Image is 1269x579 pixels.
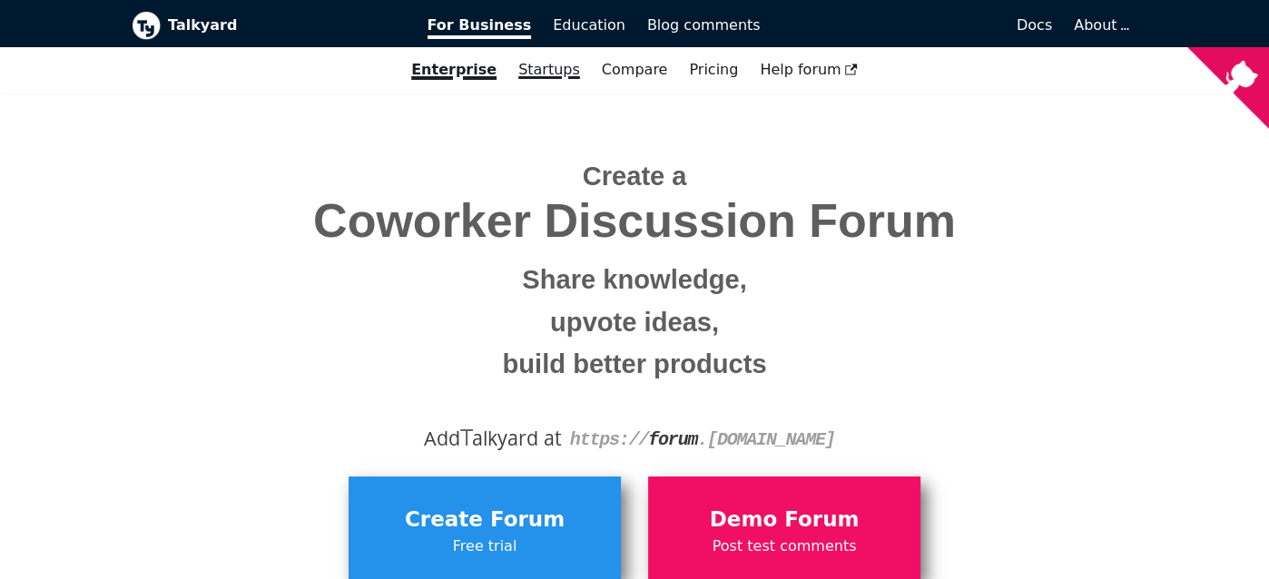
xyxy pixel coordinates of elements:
[145,301,1124,344] small: upvote ideas,
[417,10,543,41] a: For Business
[132,11,161,40] img: Talkyard logo
[602,61,668,78] a: Compare
[132,11,402,40] a: Talkyard logoTalkyard
[460,420,473,453] span: T
[583,162,687,191] span: Create a
[657,503,911,537] span: Demo Forum
[678,54,749,85] a: Pricing
[636,10,772,41] a: Blog comments
[145,195,1124,247] span: Coworker Discussion Forum
[749,54,869,85] a: Help forum
[1074,16,1126,34] a: About
[358,503,612,537] span: Create Forum
[760,61,858,78] span: Help forum
[648,476,920,578] a: Demo ForumPost test comments
[657,535,911,558] span: Post test comments
[145,343,1124,386] small: build better products
[349,476,621,578] a: Create ForumFree trial
[145,423,1124,454] div: Add alkyard at
[570,429,835,450] code: https:// . [DOMAIN_NAME]
[428,16,532,39] span: For Business
[647,16,761,34] span: Blog comments
[772,10,1064,41] a: Docs
[648,429,697,450] strong: forum
[542,10,636,41] a: Education
[507,54,591,85] a: Startups
[145,259,1124,301] small: Share knowledge,
[358,535,612,558] span: Free trial
[400,54,507,85] a: Enterprise
[168,14,402,37] b: Talkyard
[1017,16,1052,34] span: Docs
[553,16,625,34] span: Education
